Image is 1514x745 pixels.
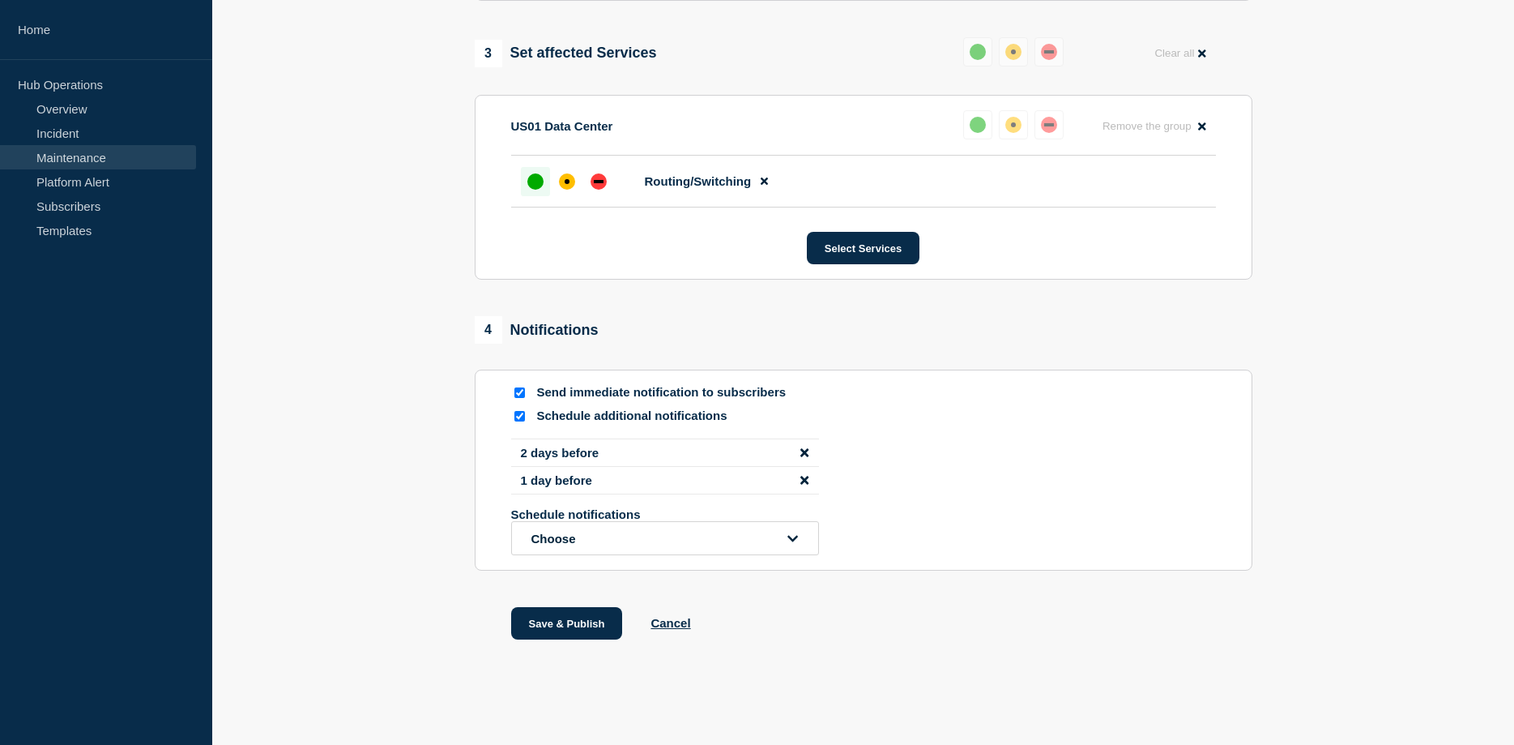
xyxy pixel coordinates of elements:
[970,44,986,60] div: up
[1041,117,1057,133] div: down
[1034,37,1064,66] button: down
[1005,44,1021,60] div: affected
[475,316,502,344] span: 4
[514,387,525,398] input: Send immediate notification to subscribers
[511,521,819,555] button: open dropdown
[650,616,690,630] button: Cancel
[645,174,752,188] span: Routing/Switching
[527,173,544,190] div: up
[800,473,808,487] button: disable notification 1 day before
[511,439,819,467] li: 2 days before
[1145,37,1215,69] button: Clear all
[475,316,599,344] div: Notifications
[511,607,623,640] button: Save & Publish
[537,385,796,400] p: Send immediate notification to subscribers
[800,446,808,460] button: disable notification 2 days before
[537,409,796,424] p: Schedule additional notifications
[970,117,986,133] div: up
[511,119,613,133] p: US01 Data Center
[963,37,992,66] button: up
[559,173,575,190] div: affected
[963,110,992,139] button: up
[1041,44,1057,60] div: down
[475,40,657,67] div: Set affected Services
[1093,110,1216,142] button: Remove the group
[1005,117,1021,133] div: affected
[1102,120,1192,132] span: Remove the group
[514,411,525,422] input: Schedule additional notifications
[511,507,770,521] p: Schedule notifications
[999,110,1028,139] button: affected
[511,467,819,495] li: 1 day before
[807,232,919,264] button: Select Services
[1034,110,1064,139] button: down
[999,37,1028,66] button: affected
[591,173,607,190] div: down
[475,40,502,67] span: 3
